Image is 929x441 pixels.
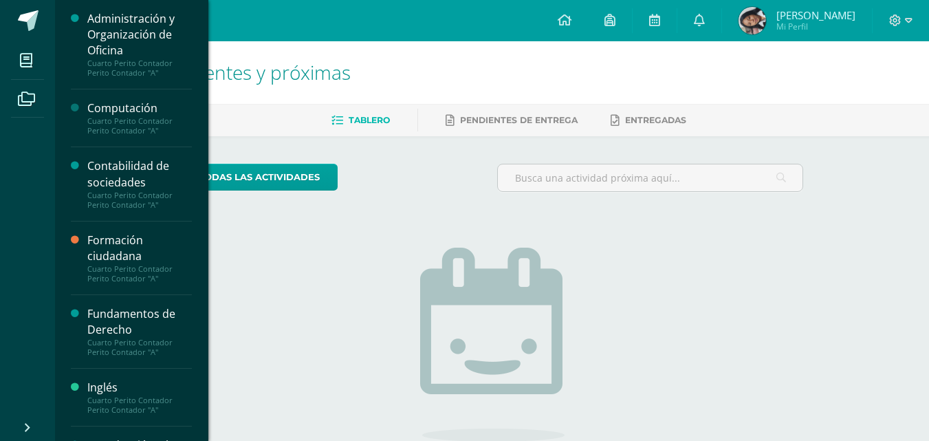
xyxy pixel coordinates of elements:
[87,264,192,283] div: Cuarto Perito Contador Perito Contador "A"
[331,109,390,131] a: Tablero
[87,191,192,210] div: Cuarto Perito Contador Perito Contador "A"
[87,233,192,264] div: Formación ciudadana
[87,11,192,58] div: Administración y Organización de Oficina
[87,58,192,78] div: Cuarto Perito Contador Perito Contador "A"
[87,233,192,283] a: Formación ciudadanaCuarto Perito Contador Perito Contador "A"
[87,306,192,357] a: Fundamentos de DerechoCuarto Perito Contador Perito Contador "A"
[87,100,192,116] div: Computación
[87,338,192,357] div: Cuarto Perito Contador Perito Contador "A"
[87,11,192,78] a: Administración y Organización de OficinaCuarto Perito Contador Perito Contador "A"
[87,306,192,338] div: Fundamentos de Derecho
[87,116,192,136] div: Cuarto Perito Contador Perito Contador "A"
[87,396,192,415] div: Cuarto Perito Contador Perito Contador "A"
[87,100,192,136] a: ComputaciónCuarto Perito Contador Perito Contador "A"
[776,8,855,22] span: [PERSON_NAME]
[72,59,351,85] span: Actividades recientes y próximas
[87,380,192,396] div: Inglés
[460,115,578,125] span: Pendientes de entrega
[87,158,192,209] a: Contabilidad de sociedadesCuarto Perito Contador Perito Contador "A"
[87,158,192,190] div: Contabilidad de sociedades
[446,109,578,131] a: Pendientes de entrega
[87,380,192,415] a: InglésCuarto Perito Contador Perito Contador "A"
[625,115,686,125] span: Entregadas
[776,21,855,32] span: Mi Perfil
[611,109,686,131] a: Entregadas
[181,164,338,191] a: todas las Actividades
[349,115,390,125] span: Tablero
[739,7,766,34] img: 500d009893a11eccd98442c6afe40e1d.png
[498,164,802,191] input: Busca una actividad próxima aquí...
